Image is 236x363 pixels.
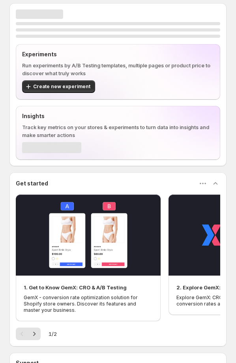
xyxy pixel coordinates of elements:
[49,330,57,338] span: 1 / 2
[24,294,153,313] p: GemX - conversion rate optimization solution for Shopify store owners. Discover its features and ...
[22,80,95,93] button: Create new experiment
[28,328,41,340] button: Next
[24,283,127,291] h2: 1. Get to Know GemX: CRO & A/B Testing
[22,61,214,77] p: Run experiments by A/B Testing templates, multiple pages or product price to discover what truly ...
[16,328,41,340] nav: Pagination
[16,194,161,276] button: Play video
[22,123,214,139] p: Track key metrics on your stores & experiments to turn data into insights and make smarter actions
[22,112,214,120] p: Insights
[22,50,214,58] p: Experiments
[33,83,90,90] span: Create new experiment
[16,180,48,187] h3: Get started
